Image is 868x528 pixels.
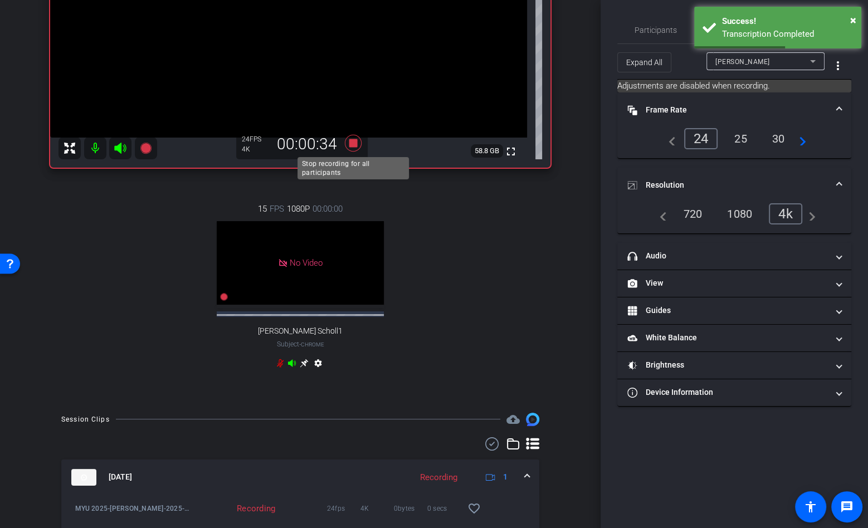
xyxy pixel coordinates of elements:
mat-icon: cloud_upload [506,413,520,426]
mat-icon: message [840,500,854,514]
mat-expansion-panel-header: Brightness [617,352,851,379]
mat-expansion-panel-header: Frame Rate [617,92,851,128]
mat-panel-title: View [627,277,828,289]
mat-panel-title: Resolution [627,179,828,191]
img: thumb-nail [71,469,96,486]
span: [PERSON_NAME] Scholl1 [258,326,343,336]
span: MYU 2025-[PERSON_NAME]-2025-08-27-23-42-39-339-0 [75,503,189,514]
mat-expansion-panel-header: thumb-nail[DATE]Recording1 [61,459,539,495]
span: Expand All [626,52,662,73]
mat-panel-title: Device Information [627,387,828,398]
span: 1080P [287,203,310,215]
span: 24fps [327,503,360,514]
div: 4K [242,145,270,154]
span: Participants [635,26,677,34]
span: 0bytes [394,503,427,514]
mat-icon: navigate_next [802,207,816,221]
mat-expansion-panel-header: Resolution [617,168,851,203]
mat-icon: fullscreen [504,145,518,158]
span: 0 secs [427,503,461,514]
span: × [850,13,856,27]
mat-icon: more_vert [831,59,845,72]
mat-expansion-panel-header: Audio [617,243,851,270]
span: FPS [270,203,284,215]
mat-expansion-panel-header: View [617,270,851,297]
span: Destinations for your clips [506,413,520,426]
button: More Options for Adjustments Panel [825,52,851,79]
mat-icon: navigate_before [662,132,676,145]
mat-icon: navigate_before [653,207,666,221]
span: - [299,340,301,348]
span: 00:00:00 [313,203,343,215]
mat-panel-title: White Balance [627,332,828,344]
span: Chrome [301,341,324,348]
mat-panel-title: Brightness [627,359,828,371]
span: 4K [360,503,394,514]
mat-icon: accessibility [804,500,817,514]
mat-icon: navigate_next [793,132,806,145]
button: Expand All [617,52,671,72]
div: Stop recording for all participants [298,157,409,179]
div: Frame Rate [617,128,851,158]
span: Subject [277,339,324,349]
span: 58.8 GB [471,144,503,158]
span: [PERSON_NAME] [715,58,770,66]
mat-card: Adjustments are disabled when recording. [617,80,851,92]
mat-expansion-panel-header: Device Information [617,379,851,406]
span: [DATE] [109,471,132,483]
mat-panel-title: Guides [627,305,828,316]
mat-panel-title: Audio [627,250,828,262]
span: No Video [290,257,323,267]
span: FPS [250,135,261,143]
div: 00:00:34 [270,135,344,154]
div: 24 [242,135,270,144]
span: 15 [258,203,267,215]
mat-expansion-panel-header: White Balance [617,325,851,351]
mat-icon: settings [311,359,325,372]
div: Recording [189,503,281,514]
div: Success! [722,15,853,28]
img: Session clips [526,413,539,426]
div: Session Clips [61,414,110,425]
mat-icon: favorite_border [467,502,481,515]
span: 1 [503,471,508,483]
button: Close [850,12,856,28]
mat-expansion-panel-header: Guides [617,297,851,324]
mat-panel-title: Frame Rate [627,104,828,116]
div: Resolution [617,203,851,233]
div: Recording [415,471,463,484]
div: Transcription Completed [722,28,853,41]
